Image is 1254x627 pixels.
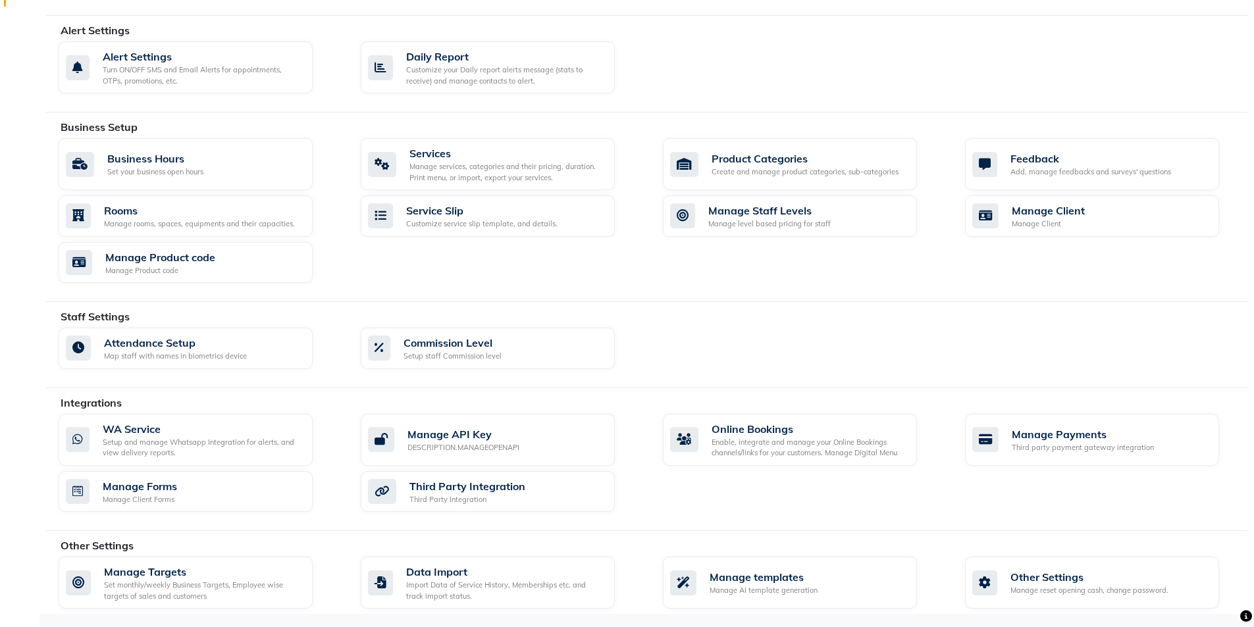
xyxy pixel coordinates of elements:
[361,41,643,93] a: Daily ReportCustomize your Daily report alerts message (stats to receive) and manage contacts to ...
[407,442,519,453] div: DESCRIPTION.MANAGEOPENAPI
[103,49,302,64] div: Alert Settings
[1012,218,1085,230] div: Manage Client
[1010,569,1168,585] div: Other Settings
[663,195,945,237] a: Manage Staff LevelsManage level based pricing for staff
[406,218,558,230] div: Customize service slip template, and details.
[104,351,247,362] div: Map staff with names in biometrics device
[103,437,302,459] div: Setup and manage Whatsapp Integration for alerts, and view delivery reports.
[712,151,899,166] div: Product Categories
[104,564,302,580] div: Manage Targets
[361,557,643,609] a: Data ImportImport Data of Service History, Memberships etc. and track import status.
[965,414,1247,466] a: Manage PaymentsThird party payment gateway integration
[103,421,302,437] div: WA Service
[103,494,177,505] div: Manage Client Forms
[663,414,945,466] a: Online BookingsEnable, integrate and manage your Online Bookings channels/links for your customer...
[59,471,341,513] a: Manage FormsManage Client Forms
[1010,585,1168,596] div: Manage reset opening cash, change password.
[1012,426,1154,442] div: Manage Payments
[1010,151,1171,166] div: Feedback
[708,203,831,218] div: Manage Staff Levels
[361,138,643,190] a: ServicesManage services, categories and their pricing, duration. Print menu, or import, export yo...
[105,249,215,265] div: Manage Product code
[59,557,341,609] a: Manage TargetsSet monthly/weekly Business Targets, Employee wise targets of sales and customers
[103,478,177,494] div: Manage Forms
[361,195,643,237] a: Service SlipCustomize service slip template, and details.
[104,218,295,230] div: Manage rooms, spaces, equipments and their capacities.
[107,166,203,178] div: Set your business open hours
[663,557,945,609] a: Manage templatesManage AI template generation
[965,138,1247,190] a: FeedbackAdd, manage feedbacks and surveys' questions
[107,151,203,166] div: Business Hours
[712,421,906,437] div: Online Bookings
[409,478,525,494] div: Third Party Integration
[361,328,643,369] a: Commission LevelSetup staff Commission level
[104,203,295,218] div: Rooms
[406,49,604,64] div: Daily Report
[409,494,525,505] div: Third Party Integration
[409,145,604,161] div: Services
[712,166,899,178] div: Create and manage product categories, sub-categories
[965,557,1247,609] a: Other SettingsManage reset opening cash, change password.
[59,328,341,369] a: Attendance SetupMap staff with names in biometrics device
[1010,166,1171,178] div: Add, manage feedbacks and surveys' questions
[712,437,906,459] div: Enable, integrate and manage your Online Bookings channels/links for your customers. Manage Digit...
[59,195,341,237] a: RoomsManage rooms, spaces, equipments and their capacities.
[710,569,818,585] div: Manage templates
[663,138,945,190] a: Product CategoriesCreate and manage product categories, sub-categories
[103,64,302,86] div: Turn ON/OFF SMS and Email Alerts for appointments, OTPs, promotions, etc.
[965,195,1247,237] a: Manage ClientManage Client
[105,265,215,276] div: Manage Product code
[406,64,604,86] div: Customize your Daily report alerts message (stats to receive) and manage contacts to alert.
[406,564,604,580] div: Data Import
[404,351,502,362] div: Setup staff Commission level
[409,161,604,183] div: Manage services, categories and their pricing, duration. Print menu, or import, export your servi...
[59,414,341,466] a: WA ServiceSetup and manage Whatsapp Integration for alerts, and view delivery reports.
[406,203,558,218] div: Service Slip
[59,242,341,284] a: Manage Product codeManage Product code
[59,138,341,190] a: Business HoursSet your business open hours
[361,414,643,466] a: Manage API KeyDESCRIPTION.MANAGEOPENAPI
[406,580,604,601] div: Import Data of Service History, Memberships etc. and track import status.
[407,426,519,442] div: Manage API Key
[104,580,302,601] div: Set monthly/weekly Business Targets, Employee wise targets of sales and customers
[1012,442,1154,453] div: Third party payment gateway integration
[1012,203,1085,218] div: Manage Client
[59,41,341,93] a: Alert SettingsTurn ON/OFF SMS and Email Alerts for appointments, OTPs, promotions, etc.
[104,335,247,351] div: Attendance Setup
[361,471,643,513] a: Third Party IntegrationThird Party Integration
[404,335,502,351] div: Commission Level
[710,585,818,596] div: Manage AI template generation
[708,218,831,230] div: Manage level based pricing for staff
